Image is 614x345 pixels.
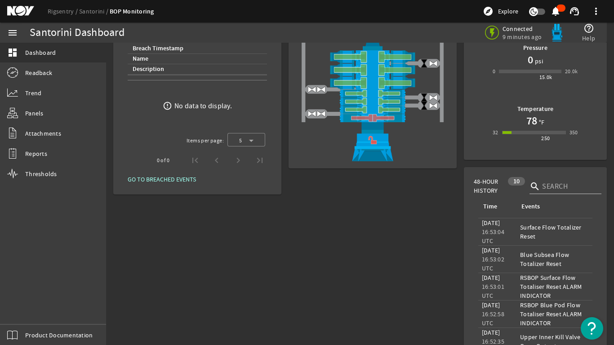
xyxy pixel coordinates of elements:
legacy-datetime-component: [DATE] [482,219,500,227]
span: Connected [503,25,542,33]
mat-icon: dashboard [7,47,18,58]
img: ValveOpen.png [429,59,438,68]
div: 350 [570,128,578,137]
div: Name [131,54,260,64]
div: RSBOP Blue Pod Flow Totaliser Reset ALARM INDICATOR [520,301,589,327]
button: Explore [479,4,522,18]
legacy-datetime-component: 16:52:58 UTC [482,310,504,327]
img: Bluepod.svg [548,24,566,42]
div: 15.0k [539,73,552,82]
mat-icon: menu [7,27,18,38]
img: PipeRamOpen.png [296,97,449,106]
img: ValveOpen.png [307,109,317,119]
div: 250 [541,134,550,143]
img: ValveClose.png [419,59,429,68]
button: GO TO BREACHED EVENTS [120,171,203,187]
span: Panels [25,109,44,118]
b: Temperature [517,105,554,113]
h1: 78 [526,114,537,128]
img: ShearRamOpen.png [296,63,449,76]
div: Surface Flow Totalizer Reset [520,223,589,241]
mat-icon: error_outline [163,101,172,111]
div: RSBOP Surface Flow Totaliser Reset ALARM INDICATOR [520,273,589,300]
img: PipeRamOpen.png [296,89,449,97]
span: Product Documentation [25,331,93,340]
b: Pressure [523,44,547,52]
img: ValveOpen.png [429,101,438,111]
span: Help [582,34,595,43]
div: Name [133,54,148,64]
span: Reports [25,149,47,158]
div: Time [483,202,497,212]
span: psi [533,57,543,66]
span: Explore [498,7,518,16]
div: Santorini Dashboard [30,28,125,37]
img: ValveClose.png [419,93,429,102]
input: Search [542,181,594,192]
h1: 0 [528,53,533,67]
div: 0 of 0 [157,156,170,165]
img: PipeRamClose.png [296,114,449,122]
span: 9 minutes ago [503,33,542,41]
a: Rigsentry [48,7,79,15]
legacy-datetime-component: [DATE] [482,274,500,282]
div: Breach Timestamp [131,44,260,53]
legacy-datetime-component: 16:53:02 UTC [482,255,504,272]
div: Events [521,202,540,212]
div: Breach Timestamp [133,44,183,53]
span: Attachments [25,129,61,138]
a: BOP Monitoring [110,7,154,16]
div: Items per page: [187,136,224,145]
mat-icon: support_agent [569,6,580,17]
legacy-datetime-component: [DATE] [482,301,500,309]
img: ValveOpen.png [429,93,438,102]
span: Readback [25,68,52,77]
img: PipeRamOpen.png [296,106,449,114]
legacy-datetime-component: [DATE] [482,246,500,254]
img: WellheadConnectorUnlock.png [296,122,449,161]
button: more_vert [585,0,607,22]
span: Dashboard [25,48,56,57]
div: Events [520,202,585,212]
span: °F [537,118,545,127]
img: ValveOpen.png [316,109,326,119]
legacy-datetime-component: 16:53:04 UTC [482,228,504,245]
img: ShearRamOpen.png [296,76,449,89]
button: Open Resource Center [581,317,603,340]
mat-icon: explore [483,6,494,17]
i: search [529,181,540,192]
div: Description [131,64,260,74]
div: 20.0k [565,67,578,76]
div: Description [133,64,164,74]
legacy-datetime-component: 16:53:01 UTC [482,283,504,300]
img: ValveOpen.png [307,85,317,94]
div: Time [482,202,509,212]
mat-icon: help_outline [583,23,594,34]
span: GO TO BREACHED EVENTS [128,175,196,184]
span: Thresholds [25,169,57,178]
div: 0 [493,67,495,76]
img: ValveClose.png [419,101,429,111]
a: Santorini [79,7,110,15]
legacy-datetime-component: [DATE] [482,328,500,336]
div: Blue Subsea Flow Totalizer Reset [520,250,589,268]
img: ValveOpen.png [316,85,326,94]
span: 48-Hour History [474,177,503,195]
div: 10 [508,177,525,186]
div: 32 [493,128,498,137]
span: Trend [25,88,41,97]
mat-icon: notifications [550,6,561,17]
img: ShearRamOpen.png [296,50,449,63]
div: No data to display. [174,102,232,111]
